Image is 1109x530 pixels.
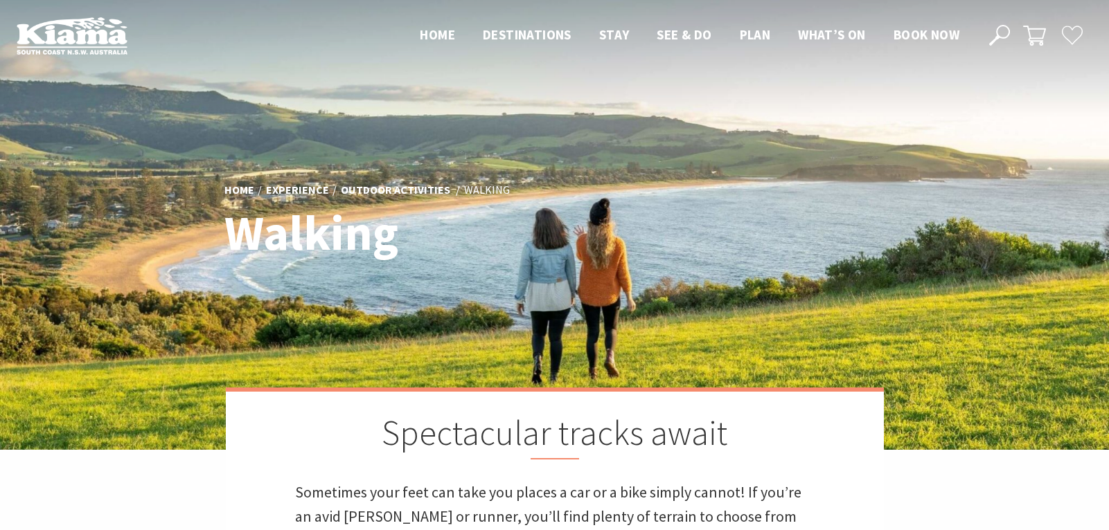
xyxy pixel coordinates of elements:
span: See & Do [657,26,711,43]
nav: Main Menu [406,24,973,47]
span: Home [420,26,455,43]
span: What’s On [798,26,866,43]
a: Outdoor Activities [341,183,450,198]
span: Book now [894,26,959,43]
h2: Spectacular tracks await [295,412,815,459]
a: Experience [266,183,329,198]
span: Stay [599,26,630,43]
a: Home [224,183,254,198]
span: Destinations [483,26,571,43]
img: Kiama Logo [17,17,127,55]
li: Walking [464,181,510,199]
span: Plan [740,26,771,43]
h1: Walking [224,206,616,259]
